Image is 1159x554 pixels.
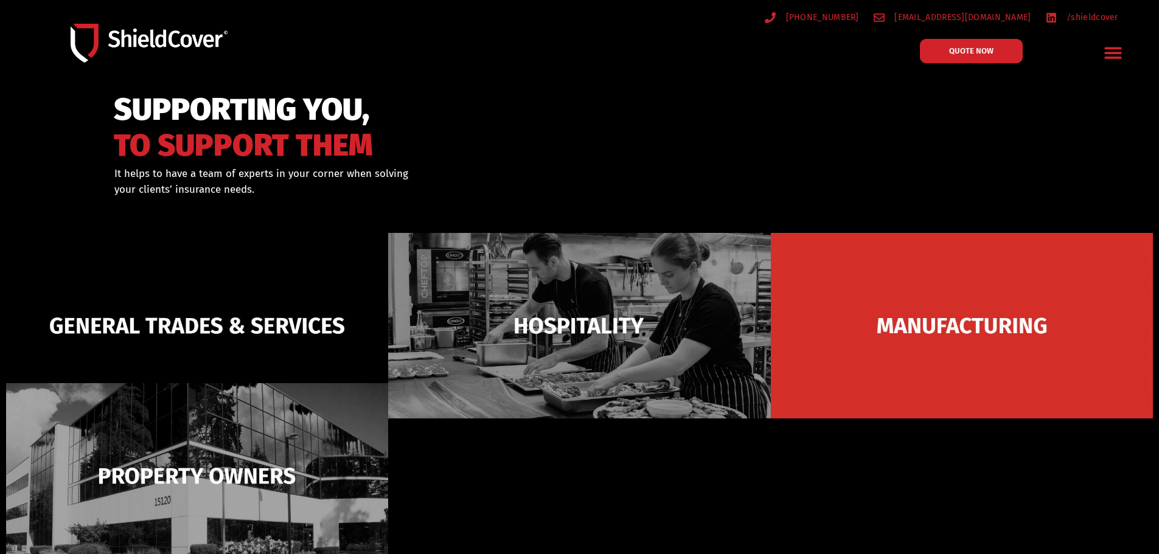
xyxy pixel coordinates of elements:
[920,39,1023,63] a: QUOTE NOW
[114,166,642,197] div: It helps to have a team of experts in your corner when solving
[1099,38,1128,67] div: Menu Toggle
[874,10,1031,25] a: [EMAIL_ADDRESS][DOMAIN_NAME]
[765,10,859,25] a: [PHONE_NUMBER]
[891,10,1031,25] span: [EMAIL_ADDRESS][DOMAIN_NAME]
[949,47,994,55] span: QUOTE NOW
[1063,10,1118,25] span: /shieldcover
[114,97,373,122] span: SUPPORTING YOU,
[1046,10,1118,25] a: /shieldcover
[71,24,228,62] img: Shield-Cover-Underwriting-Australia-logo-full
[783,10,859,25] span: [PHONE_NUMBER]
[114,182,642,198] p: your clients’ insurance needs.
